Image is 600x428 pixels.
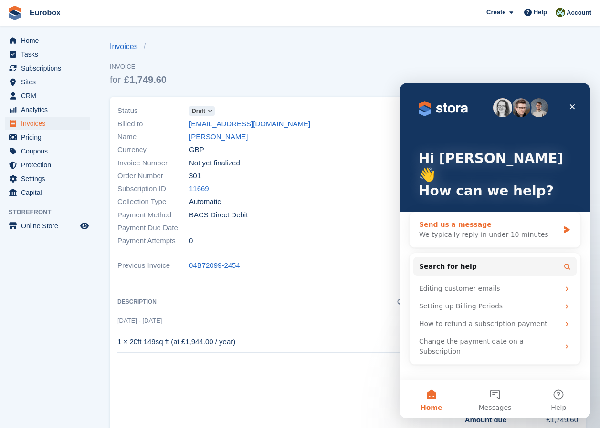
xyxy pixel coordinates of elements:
span: for [110,74,121,85]
span: Analytics [21,103,78,116]
span: Sites [21,75,78,89]
a: menu [5,186,90,199]
img: Lorna Russell [556,8,565,17]
a: menu [5,117,90,130]
th: Description [117,295,382,310]
span: Invoice Number [117,158,189,169]
span: Not yet finalized [189,158,240,169]
span: Tasks [21,48,78,61]
span: Subscriptions [21,61,78,75]
a: menu [5,158,90,172]
a: menu [5,144,90,158]
span: Help [534,8,547,17]
span: Status [117,105,189,116]
td: Sales Tax (inclusive) [117,382,506,397]
a: menu [5,219,90,233]
a: 04B72099-2454 [189,260,240,271]
strong: Amount due [465,416,507,424]
span: Automatic [189,196,221,207]
td: Discount [117,367,506,382]
span: BACS Direct Debit [189,210,248,221]
a: Preview store [79,220,90,232]
span: Currency [117,144,189,155]
span: Account [567,8,591,18]
span: GBP [189,144,204,155]
span: Billed to [117,119,189,130]
span: Payment Due Date [117,223,189,234]
span: Settings [21,172,78,185]
span: Capital [21,186,78,199]
nav: breadcrumbs [110,41,167,52]
span: Coupons [21,144,78,158]
a: menu [5,103,90,116]
span: Online Store [21,219,78,233]
span: Pricing [21,131,78,144]
span: Protection [21,158,78,172]
span: £1,749.60 [124,74,167,85]
span: Invoices [21,117,78,130]
a: menu [5,75,90,89]
th: QTY [382,295,409,310]
span: Invoice [110,62,167,71]
span: Payment Method [117,210,189,221]
a: menu [5,89,90,102]
span: Storefront [9,207,95,217]
a: 11669 [189,183,209,194]
span: CRM [21,89,78,102]
span: Order Number [117,171,189,182]
a: Eurobox [26,5,64,20]
a: menu [5,48,90,61]
a: Draft [189,105,215,116]
iframe: Intercom live chat [400,83,590,418]
img: stora-icon-8386f47178a22dfd0bd8f6a31ec36ba5ce8667c1dd55bd0f319d3a0aa187defe.svg [8,6,22,20]
td: 1 × 20ft 149sq ft (at £1,944.00 / year) [117,331,382,353]
span: 301 [189,171,201,182]
span: Previous Invoice [117,260,189,271]
span: Draft [192,107,205,115]
span: Payment Attempts [117,235,189,246]
a: [PERSON_NAME] [189,132,248,143]
span: 0 [189,235,193,246]
a: menu [5,172,90,185]
span: [DATE] - [DATE] [117,317,162,324]
span: Create [486,8,505,17]
a: menu [5,131,90,144]
span: Name [117,132,189,143]
a: menu [5,34,90,47]
a: Invoices [110,41,144,52]
span: Subscription ID [117,183,189,194]
span: Collection Type [117,196,189,207]
a: menu [5,61,90,75]
a: [EMAIL_ADDRESS][DOMAIN_NAME] [189,119,310,130]
td: 1 [382,331,409,353]
span: Home [21,34,78,47]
